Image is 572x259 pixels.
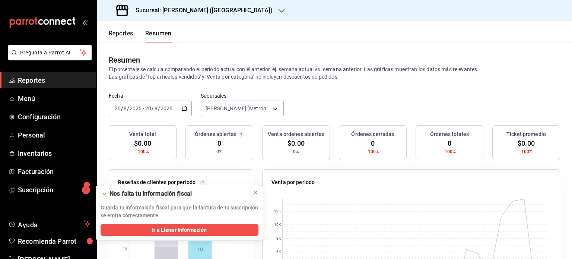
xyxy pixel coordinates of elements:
span: Ir a Llenar Información [152,226,207,234]
span: -100% [136,148,149,155]
div: Resumen [109,54,140,66]
input: ---- [160,105,173,111]
span: Reportes [18,75,90,85]
span: Suscripción [18,185,90,195]
span: Inventarios [18,148,90,158]
span: 0 [217,138,221,148]
span: $0.00 [287,138,305,148]
input: ---- [129,105,142,111]
span: 0% [216,148,222,155]
div: navigation tabs [109,30,172,42]
h3: Órdenes abiertas [195,130,236,138]
h3: Órdenes totales [430,130,469,138]
span: Recomienda Parrot [18,236,90,246]
button: Reportes [109,30,133,42]
span: Facturación [18,167,90,177]
span: 0 [448,138,451,148]
div: 🫥 Nos falta tu información fiscal [101,190,247,198]
span: -100% [520,148,533,155]
button: Pregunta a Parrot AI [8,45,92,60]
input: -- [145,105,152,111]
button: Ir a Llenar Información [101,224,258,236]
p: El porcentaje se calcula comparando el período actual con el anterior, ej. semana actual vs. sema... [109,66,560,80]
text: 10K [274,223,281,227]
h3: Órdenes cerradas [351,130,394,138]
span: Menú [18,94,90,104]
span: -100% [366,148,379,155]
a: Pregunta a Parrot AI [5,54,92,62]
h3: Venta órdenes abiertas [268,130,324,138]
span: -100% [443,148,456,155]
h3: Venta total [129,130,156,138]
input: -- [154,105,158,111]
button: Resumen [145,30,172,42]
span: 0% [293,148,299,155]
button: open_drawer_menu [82,19,88,25]
input: -- [114,105,121,111]
text: 12K [274,209,281,214]
input: -- [123,105,127,111]
label: Sucursales [201,93,284,98]
p: Reseñas de clientes por periodo [118,179,196,186]
span: [PERSON_NAME] (Metropolitan) [206,105,270,112]
text: 6K [276,250,281,254]
span: / [158,105,160,111]
span: $0.00 [134,138,151,148]
label: Fecha [109,93,192,98]
p: Venta por periodo [271,179,315,186]
span: - [143,105,144,111]
span: / [152,105,154,111]
span: Personal [18,130,90,140]
span: Configuración [18,112,90,122]
p: Guarda tu información fiscal para que la factura de tu suscripción se emita correctamente. [101,204,258,219]
h3: Sucursal: [PERSON_NAME] ([GEOGRAPHIC_DATA]) [130,6,273,15]
span: Pregunta a Parrot AI [20,49,80,57]
text: 8K [276,237,281,241]
span: Ayuda [18,219,81,228]
h3: Ticket promedio [506,130,546,138]
span: / [121,105,123,111]
span: / [127,105,129,111]
span: 0 [371,138,375,148]
span: $0.00 [518,138,535,148]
